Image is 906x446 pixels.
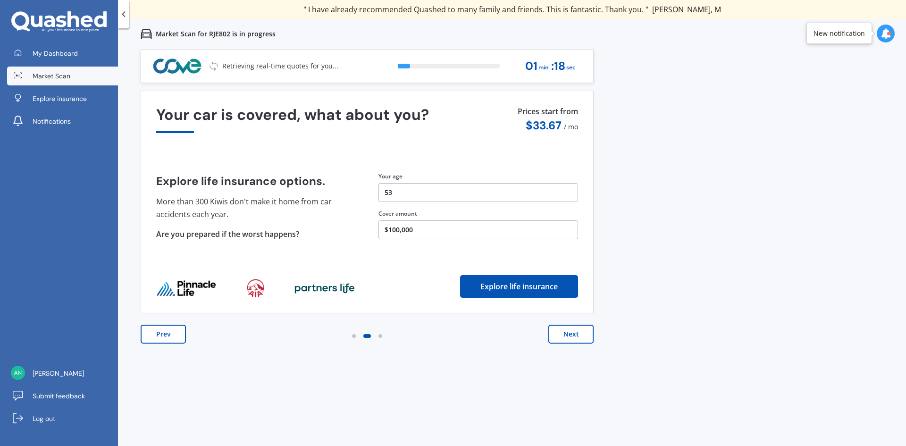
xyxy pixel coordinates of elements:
[156,280,217,297] img: life_provider_logo_0
[518,106,578,119] p: Prices start from
[7,409,118,428] a: Log out
[7,112,118,131] a: Notifications
[7,44,118,63] a: My Dashboard
[33,369,84,378] span: [PERSON_NAME]
[548,325,594,344] button: Next
[156,229,299,239] span: Are you prepared if the worst happens?
[378,210,578,218] div: Cover amount
[7,89,118,108] a: Explore insurance
[7,364,118,383] a: [PERSON_NAME]
[156,195,356,220] p: More than 300 Kiwis don't make it home from car accidents each year.
[156,29,276,39] p: Market Scan for RJE802 is in progress
[33,94,87,103] span: Explore insurance
[378,183,578,202] button: 53
[33,49,78,58] span: My Dashboard
[141,325,186,344] button: Prev
[7,67,118,85] a: Market Scan
[525,60,537,73] span: 01
[33,414,55,423] span: Log out
[247,279,264,298] img: life_provider_logo_1
[566,61,575,74] span: sec
[564,122,578,131] span: / mo
[460,275,578,298] button: Explore life insurance
[33,71,70,81] span: Market Scan
[378,172,578,181] div: Your age
[33,391,85,401] span: Submit feedback
[11,366,25,380] img: 6a74ff497b97914e0ffc268176f48dbc
[814,29,865,38] div: New notification
[526,118,562,133] span: $ 33.67
[156,175,356,188] h4: Explore life insurance options.
[551,60,565,73] span: : 18
[294,283,355,294] img: life_provider_logo_2
[141,28,152,40] img: car.f15378c7a67c060ca3f3.svg
[33,117,71,126] span: Notifications
[222,61,338,71] p: Retrieving real-time quotes for you...
[378,220,578,239] button: $100,000
[156,106,578,133] div: Your car is covered, what about you?
[538,61,549,74] span: min
[7,387,118,405] a: Submit feedback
